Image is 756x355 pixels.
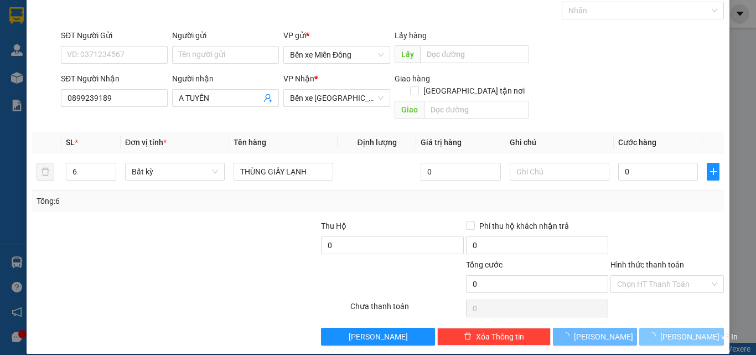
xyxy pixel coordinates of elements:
input: VD: Bàn, Ghế [234,163,333,181]
span: Cước hàng [618,138,656,147]
button: deleteXóa Thông tin [437,328,551,346]
li: VP Bến xe [GEOGRAPHIC_DATA] [76,60,147,96]
input: Ghi Chú [510,163,609,181]
span: Tên hàng [234,138,266,147]
span: Bất kỳ [132,163,218,180]
li: Rạng Đông Buslines [6,6,160,47]
button: plus [707,163,719,181]
div: Tổng: 6 [37,195,293,207]
span: plus [707,167,719,176]
input: Dọc đường [424,101,529,119]
button: [PERSON_NAME] và In [639,328,724,346]
label: Hình thức thanh toán [610,260,684,269]
span: loading [648,332,660,340]
span: Xóa Thông tin [476,331,524,343]
div: Người nhận [172,73,279,85]
span: user-add [263,94,272,102]
span: Lấy [395,45,420,63]
th: Ghi chú [505,132,614,153]
span: [PERSON_NAME] [574,331,633,343]
input: 0 [421,163,500,181]
span: Bến xe Miền Đông [290,47,384,63]
li: VP Bến xe Miền Đông [6,60,76,84]
span: Phí thu hộ khách nhận trả [475,220,573,232]
button: [PERSON_NAME] [553,328,638,346]
span: Thu Hộ [321,222,346,230]
span: Bến xe Quảng Ngãi [290,90,384,106]
div: VP gửi [283,29,390,42]
input: Dọc đường [420,45,529,63]
button: delete [37,163,54,181]
span: Tổng cước [466,260,503,269]
div: Chưa thanh toán [349,300,465,320]
div: Người gửi [172,29,279,42]
span: SL [66,138,75,147]
span: VP Nhận [283,74,314,83]
span: delete [464,332,472,341]
span: Đơn vị tính [125,138,167,147]
span: Giao [395,101,424,119]
span: Giao hàng [395,74,430,83]
span: Lấy hàng [395,31,427,40]
span: [GEOGRAPHIC_DATA] tận nơi [419,85,529,97]
div: SĐT Người Nhận [61,73,168,85]
span: Định lượng [357,138,396,147]
div: SĐT Người Gửi [61,29,168,42]
span: Giá trị hàng [421,138,462,147]
span: [PERSON_NAME] và In [660,331,738,343]
span: [PERSON_NAME] [349,331,408,343]
span: loading [562,332,574,340]
button: [PERSON_NAME] [321,328,434,346]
